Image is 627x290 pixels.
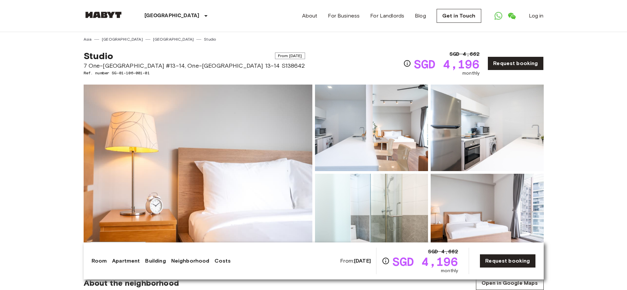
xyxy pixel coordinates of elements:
span: monthly [462,70,480,77]
a: [GEOGRAPHIC_DATA] [102,36,143,42]
img: Marketing picture of unit SG-01-106-001-01 [84,85,312,260]
span: From [DATE] [275,53,305,59]
span: SGD 4,662 [450,50,480,58]
a: Request booking [488,56,543,70]
a: Get in Touch [437,9,481,23]
a: Costs [215,257,231,265]
a: Room [92,257,107,265]
span: monthly [441,268,458,274]
span: About the neighborhood [84,278,179,288]
a: Studio [204,36,216,42]
img: Picture of unit SG-01-106-001-01 [315,174,428,260]
a: About [302,12,318,20]
a: Neighborhood [171,257,210,265]
a: Asia [84,36,92,42]
span: SGD 4,662 [428,248,458,256]
img: Habyt [84,12,123,18]
img: Picture of unit SG-01-106-001-01 [431,85,544,171]
svg: Check cost overview for full price breakdown. Please note that discounts apply to new joiners onl... [382,257,390,265]
a: Log in [529,12,544,20]
p: [GEOGRAPHIC_DATA] [144,12,200,20]
a: Open in Google Maps [476,276,544,290]
a: Building [145,257,166,265]
button: Show all photos [90,242,146,254]
a: Blog [415,12,426,20]
img: Picture of unit SG-01-106-001-01 [431,174,544,260]
a: Apartment [112,257,140,265]
a: Open WhatsApp [492,9,505,22]
a: Request booking [480,254,535,268]
svg: Check cost overview for full price breakdown. Please note that discounts apply to new joiners onl... [403,59,411,67]
a: For Business [328,12,360,20]
a: [GEOGRAPHIC_DATA] [153,36,194,42]
span: 7 One-[GEOGRAPHIC_DATA] #13-14, One-[GEOGRAPHIC_DATA] 13-14 S138642 [84,61,305,70]
span: Studio [84,50,113,61]
b: [DATE] [354,258,371,264]
span: SGD 4,196 [392,256,458,268]
img: Picture of unit SG-01-106-001-01 [315,85,428,171]
span: Ref. number SG-01-106-001-01 [84,70,305,76]
span: From: [340,257,371,265]
a: For Landlords [370,12,404,20]
span: SGD 4,196 [414,58,480,70]
a: Open WeChat [505,9,518,22]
